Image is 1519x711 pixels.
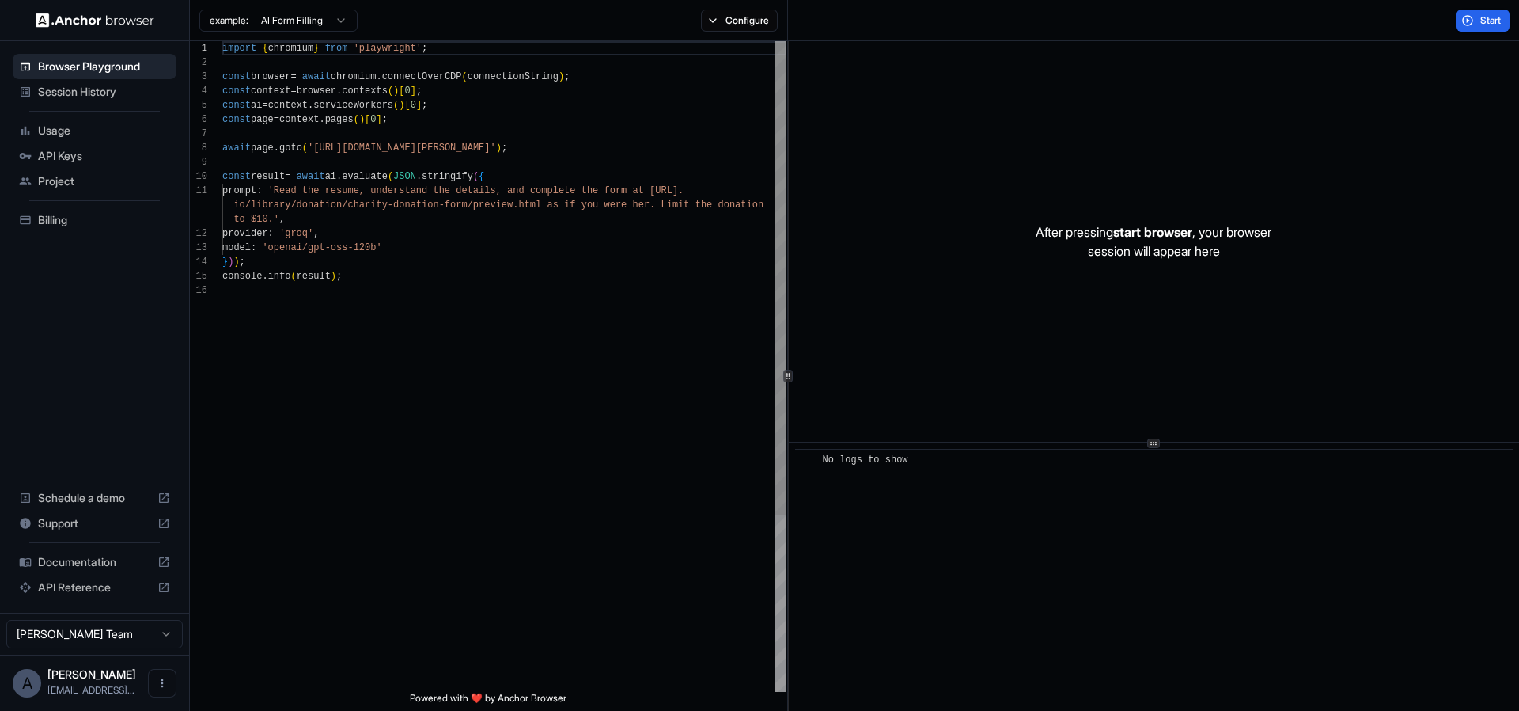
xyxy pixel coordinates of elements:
[268,228,274,239] span: :
[47,684,134,696] span: nevski00@gmail.com
[553,185,684,196] span: lete the form at [URL].
[1456,10,1510,32] button: Start
[354,43,422,54] span: 'playwright'
[228,257,233,268] span: )
[370,114,376,125] span: 0
[336,271,342,282] span: ;
[1113,224,1192,240] span: start browser
[13,549,176,575] div: Documentation
[222,143,251,154] span: await
[38,123,170,139] span: Usage
[251,100,262,111] span: ai
[701,10,778,32] button: Configure
[190,127,207,141] div: 7
[262,100,267,111] span: =
[262,242,381,253] span: 'openai/gpt-oss-120b'
[251,143,274,154] span: page
[13,669,41,698] div: A
[222,257,228,268] span: }
[13,485,176,511] div: Schedule a demo
[190,55,207,70] div: 2
[468,71,559,82] span: connectionString
[222,43,256,54] span: import
[422,43,427,54] span: ;
[473,171,479,182] span: (
[222,271,262,282] span: console
[13,575,176,600] div: API Reference
[210,14,248,27] span: example:
[268,185,553,196] span: 'Read the resume, understand the details, and comp
[279,228,313,239] span: 'groq'
[393,100,399,111] span: (
[38,515,151,531] span: Support
[268,271,291,282] span: info
[38,554,151,570] span: Documentation
[518,200,763,211] span: html as if you were her. Limit the donation
[411,86,416,97] span: ]
[297,86,336,97] span: browser
[416,86,422,97] span: ;
[190,283,207,298] div: 16
[416,171,422,182] span: .
[148,669,176,698] button: Open menu
[336,171,342,182] span: .
[308,100,313,111] span: .
[325,171,336,182] span: ai
[190,226,207,241] div: 12
[313,100,393,111] span: serviceWorkers
[393,171,416,182] span: JSON
[262,271,267,282] span: .
[382,71,462,82] span: connectOverCDP
[190,184,207,198] div: 11
[285,171,290,182] span: =
[190,70,207,84] div: 3
[274,143,279,154] span: .
[274,114,279,125] span: =
[319,114,324,125] span: .
[190,169,207,184] div: 10
[222,100,251,111] span: const
[354,114,359,125] span: (
[302,143,308,154] span: (
[190,98,207,112] div: 5
[376,114,381,125] span: ]
[38,84,170,100] span: Session History
[479,171,484,182] span: {
[496,143,502,154] span: )
[342,86,388,97] span: contexts
[376,71,381,82] span: .
[393,86,399,97] span: )
[365,114,370,125] span: [
[411,100,416,111] span: 0
[297,171,325,182] span: await
[279,214,285,225] span: ,
[410,692,566,711] span: Powered with ❤️ by Anchor Browser
[222,228,268,239] span: provider
[399,100,404,111] span: )
[13,169,176,194] div: Project
[233,257,239,268] span: )
[1480,14,1502,27] span: Start
[823,454,908,466] span: No logs to show
[302,71,331,82] span: await
[803,452,811,468] span: ​
[13,143,176,169] div: API Keys
[190,255,207,269] div: 14
[222,171,251,182] span: const
[13,118,176,143] div: Usage
[297,271,331,282] span: result
[336,86,342,97] span: .
[190,141,207,155] div: 8
[1036,222,1271,260] p: After pressing , your browser session will appear here
[331,271,336,282] span: )
[308,143,496,154] span: '[URL][DOMAIN_NAME][PERSON_NAME]'
[382,114,388,125] span: ;
[399,86,404,97] span: [
[251,71,290,82] span: browser
[502,143,507,154] span: ;
[13,54,176,79] div: Browser Playground
[279,143,302,154] span: goto
[38,490,151,506] span: Schedule a demo
[38,212,170,228] span: Billing
[251,171,285,182] span: result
